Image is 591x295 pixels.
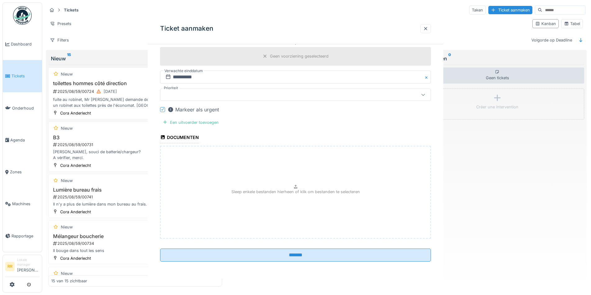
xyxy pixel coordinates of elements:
[160,25,213,33] h3: Ticket aanmaken
[270,53,329,59] div: Geen voorziening geselecteerd
[164,67,204,74] label: Verwachte einddatum
[160,118,221,126] div: Een uitvoerder toevoegen
[160,133,199,143] div: Documenten
[231,189,360,195] p: Sleep enkele bestanden hierheen of klik om bestanden te selecteren
[163,85,179,90] label: Prioriteit
[168,106,219,113] div: Markeer als urgent
[424,70,431,83] button: Close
